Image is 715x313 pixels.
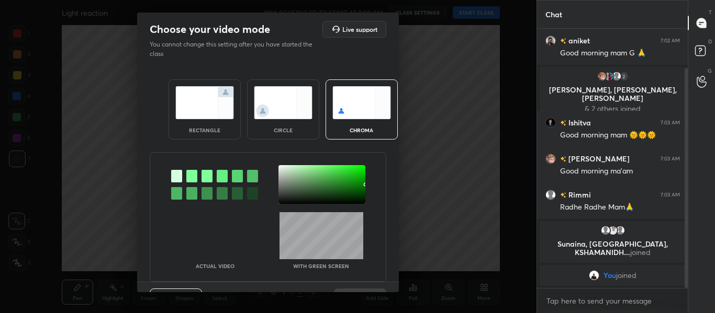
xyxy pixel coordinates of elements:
div: 7:02 AM [661,38,680,44]
div: circle [262,127,304,133]
p: You cannot change this setting after you have started the class [150,40,319,59]
div: 7:03 AM [661,192,680,198]
p: D [708,38,712,45]
img: def3c8db947e4eba90344d06e523d475.jpg [604,71,614,82]
div: 7:03 AM [661,156,680,162]
p: Sunaina, [GEOGRAPHIC_DATA], KSHAMANIDH... [546,240,679,257]
img: circleScreenIcon.acc0effb.svg [254,86,312,119]
h2: Choose your video mode [150,22,270,36]
img: chromaScreenIcon.c19ab0a0.svg [332,86,391,119]
img: a1ea09021660488db1bc71b5356ddf31.jpg [589,270,599,281]
p: & 2 others joined [546,105,679,113]
div: Radhe Radhe Mam🙏 [560,202,680,213]
img: normalScreenIcon.ae25ed63.svg [175,86,234,119]
img: 90420e29a35046579e67bc20bbf1da70.jpg [607,225,618,236]
img: no-rating-badge.077c3623.svg [560,156,566,162]
img: c952e13a6eee4e0e8f41ae3a27fa18c8.jpg [545,118,556,128]
p: Actual Video [196,263,234,269]
span: You [604,271,616,280]
p: [PERSON_NAME], [PERSON_NAME], [PERSON_NAME] [546,86,679,102]
p: Chat [537,1,571,28]
p: G [708,67,712,75]
img: 3 [545,154,556,164]
div: Good morning mam 🌞🌞🌞 [560,130,680,141]
img: default.png [600,225,610,236]
p: With green screen [293,263,349,269]
div: Good morning mam G 🙏 [560,48,680,59]
h6: [PERSON_NAME] [566,153,630,164]
div: 7:03 AM [661,120,680,126]
h6: Rimmi [566,189,591,200]
h6: Ishitva [566,117,591,128]
img: d927ead1100745ec8176353656eda1f8.jpg [545,36,556,46]
img: 3 [596,71,607,82]
span: joined [616,271,636,280]
img: no-rating-badge.077c3623.svg [560,120,566,126]
button: Previous [150,288,202,309]
div: chroma [341,127,383,133]
img: no-rating-badge.077c3623.svg [560,192,566,198]
img: default.png [615,225,625,236]
img: default.png [611,71,621,82]
h5: Live support [342,26,377,32]
img: default.png [545,190,556,200]
img: no-rating-badge.077c3623.svg [560,38,566,44]
div: 2 [618,71,629,82]
div: rectangle [184,127,226,133]
h6: aniket [566,35,590,46]
div: grid [537,29,688,288]
div: Good morning ma'am [560,166,680,177]
p: T [709,8,712,16]
span: joined [630,247,651,257]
